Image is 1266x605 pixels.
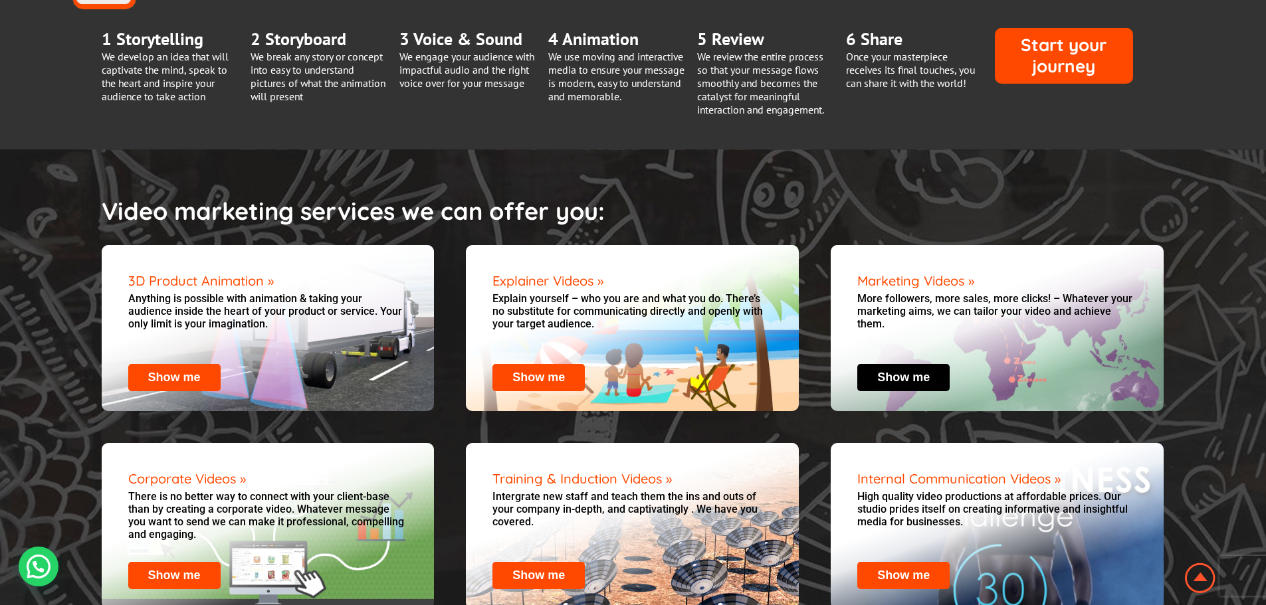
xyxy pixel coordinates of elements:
p: More followers, more sales, more clicks! – Whatever your marketing aims, we can tailor your video... [857,292,1137,330]
a: Explainer Videos » [492,272,603,289]
a: Show me [512,568,565,582]
a: Show me [512,371,565,384]
p: We develop an idea that will captivate the mind, speak to the heart and inspire your audience to ... [102,50,240,103]
a: Marketing Videos » [857,272,974,289]
h4: 6 Share [846,28,984,50]
a: Show me [148,568,201,582]
p: We use moving and interactive media to ensure your message is modern, easy to understand and memo... [548,50,686,103]
a: Internal Communication Videos » [857,470,1061,487]
a: Start your journey [995,28,1133,84]
p: We review the entire process so that your message flows smoothly and becomes the catalyst for mea... [697,50,835,116]
h4: 3 Voice & Sound [399,28,538,50]
p: We engage your audience with impactful audio and the right voice over for your message [399,50,538,90]
a: Show me [877,568,930,582]
p: Anything is possible with animation & taking your audience inside the heart of your product or se... [128,292,408,330]
p: Explain yourself – who you are and what you do. There’s no substitute for communicating directly ... [492,292,772,330]
button: Show me [492,562,585,589]
button: Show me [128,364,221,391]
button: Show me [857,364,950,391]
a: 3D Product Animation » [128,272,274,289]
h2: Video marketing services we can offer you: [102,196,1165,226]
p: There is no better way to connect with your client-base than by creating a corporate video. Whate... [128,490,408,541]
h4: 5 Review [697,28,835,50]
p: Once your masterpiece receives its final touches, you can share it with the world! [846,50,984,90]
a: Show me [148,371,201,384]
button: Show me [492,364,585,391]
button: Show me [857,562,950,589]
a: Training & Induction Videos » [492,470,672,487]
p: We break any story or concept into easy to understand pictures of what the animation will present [251,50,389,103]
img: Animation Studio South Africa [1182,561,1218,596]
a: Corporate Videos » [128,470,246,487]
h4: 4 Animation [548,28,686,50]
p: High quality video productions at affordable prices. Our studio prides itself on creating informa... [857,490,1137,528]
button: Show me [128,562,221,589]
h4: 1 Storytelling [102,28,240,50]
h4: 2 Storyboard [251,28,389,50]
a: Show me [877,371,930,384]
p: Intergrate new staff and teach them the ins and outs of your company in-depth, and captivatingly ... [492,490,772,528]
